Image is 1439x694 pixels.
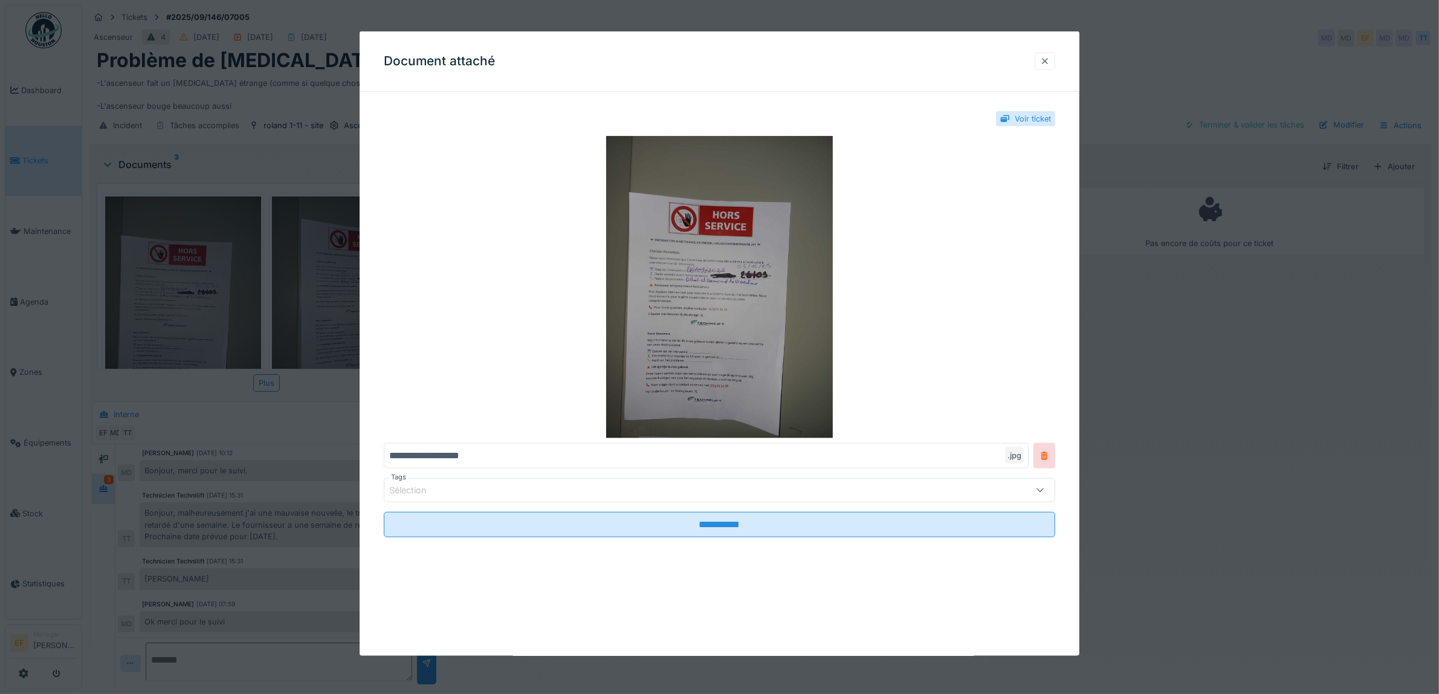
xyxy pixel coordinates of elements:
div: .jpg [1005,447,1024,464]
div: Sélection [389,484,444,497]
h3: Document attaché [384,54,495,69]
label: Tags [389,472,409,482]
img: 0c5b2cd9-2c38-4c35-a852-584c965d4438-IMG-20250925-WA0004.jpg [384,136,1055,438]
div: Voir ticket [1015,113,1051,125]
